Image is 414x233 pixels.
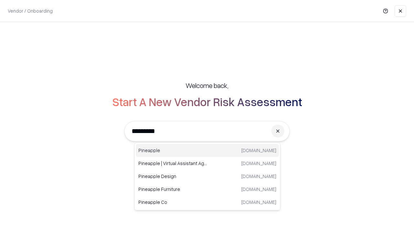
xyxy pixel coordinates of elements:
p: [DOMAIN_NAME] [241,173,276,180]
p: [DOMAIN_NAME] [241,186,276,193]
h5: Welcome back, [186,81,228,90]
p: Pineapple Furniture [138,186,207,193]
div: Suggestions [134,142,280,210]
p: Pineapple | Virtual Assistant Agency [138,160,207,167]
p: [DOMAIN_NAME] [241,147,276,154]
p: Pineapple Co [138,199,207,205]
p: Pineapple [138,147,207,154]
h2: Start A New Vendor Risk Assessment [112,95,302,108]
p: Pineapple Design [138,173,207,180]
p: [DOMAIN_NAME] [241,160,276,167]
p: Vendor / Onboarding [8,7,53,14]
p: [DOMAIN_NAME] [241,199,276,205]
